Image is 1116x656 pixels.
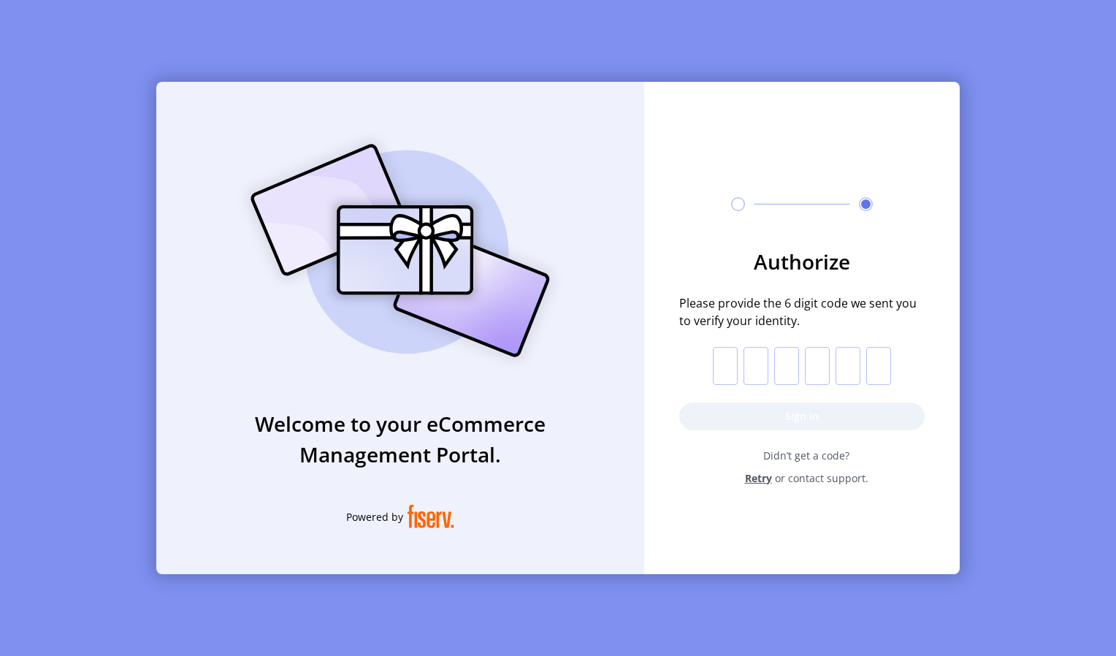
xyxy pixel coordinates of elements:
[679,294,925,329] span: Please provide the 6 digit code we sent you to verify your identity.
[156,408,644,470] h3: Welcome to your eCommerce Management Portal.
[688,448,925,463] span: Didn’t get a code?
[346,509,403,525] span: Powered by
[229,128,572,373] img: card_Illustration.svg
[775,470,868,486] span: or contact support.
[679,246,925,277] h3: Authorize
[745,470,772,486] span: Retry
